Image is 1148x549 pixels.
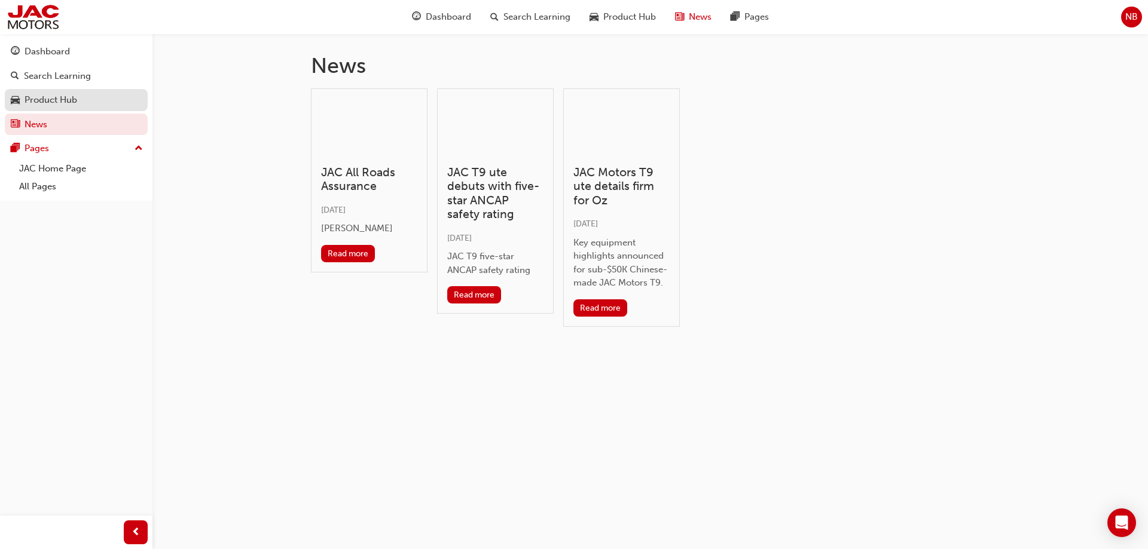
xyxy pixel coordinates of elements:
a: Dashboard [5,41,148,63]
span: NB [1125,10,1138,24]
span: Product Hub [603,10,656,24]
span: up-icon [135,141,143,157]
a: search-iconSearch Learning [481,5,580,29]
a: JAC Motors T9 ute details firm for Oz[DATE]Key equipment highlights announced for sub-$50K Chines... [563,88,680,327]
span: Search Learning [503,10,570,24]
span: news-icon [11,119,20,130]
div: [PERSON_NAME] [321,222,417,235]
h3: JAC All Roads Assurance [321,165,417,194]
span: guage-icon [11,47,20,57]
div: Key equipment highlights announced for sub-$50K Chinese-made JAC Motors T9. [573,236,670,290]
button: Pages [5,137,148,160]
span: pages-icon [11,143,20,154]
button: Read more [573,299,628,317]
button: NB [1121,7,1142,27]
span: Dashboard [426,10,471,24]
h3: JAC T9 ute debuts with five-star ANCAP safety rating [447,165,544,222]
a: Search Learning [5,65,148,87]
span: news-icon [675,10,684,24]
div: Dashboard [25,45,70,59]
span: Pages [744,10,769,24]
a: news-iconNews [665,5,721,29]
a: JAC T9 ute debuts with five-star ANCAP safety rating[DATE]JAC T9 five-star ANCAP safety ratingRea... [437,88,554,314]
span: guage-icon [412,10,421,24]
div: Search Learning [24,69,91,83]
div: Open Intercom Messenger [1107,508,1136,537]
a: News [5,114,148,136]
span: [DATE] [447,233,472,243]
span: search-icon [11,71,19,82]
a: JAC All Roads Assurance[DATE][PERSON_NAME]Read more [311,88,428,272]
span: pages-icon [731,10,740,24]
span: [DATE] [573,219,598,229]
h1: News [311,53,990,79]
a: Product Hub [5,89,148,111]
a: All Pages [14,177,148,196]
a: car-iconProduct Hub [580,5,665,29]
button: DashboardSearch LearningProduct HubNews [5,38,148,137]
button: Read more [447,286,502,303]
span: [DATE] [321,205,346,215]
div: Product Hub [25,93,77,107]
a: JAC Home Page [14,160,148,178]
div: JAC T9 five-star ANCAP safety rating [447,250,544,277]
h3: JAC Motors T9 ute details firm for Oz [573,165,670,207]
a: guage-iconDashboard [402,5,481,29]
span: prev-icon [132,525,141,540]
img: jac-portal [6,4,60,30]
span: search-icon [490,10,499,24]
span: car-icon [590,10,599,24]
span: News [689,10,712,24]
a: pages-iconPages [721,5,778,29]
button: Read more [321,245,375,262]
div: Pages [25,142,49,155]
span: car-icon [11,95,20,106]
